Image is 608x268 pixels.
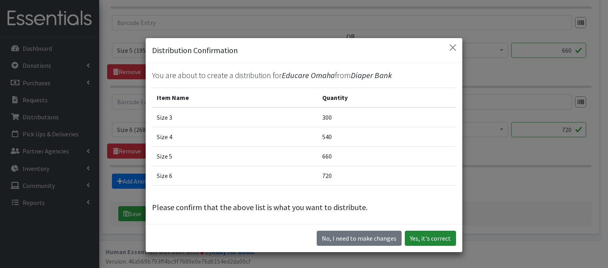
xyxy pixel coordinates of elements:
[317,231,402,246] button: No I need to make changes
[282,70,335,80] span: Educare Omaha
[317,147,456,166] td: 660
[351,70,392,80] span: Diaper Bank
[152,69,456,81] p: You are about to create a distribution for from
[317,166,456,186] td: 720
[152,107,317,127] td: Size 3
[152,88,317,108] th: Item Name
[152,127,317,147] td: Size 4
[317,107,456,127] td: 300
[152,44,238,56] h5: Distribution Confirmation
[152,147,317,166] td: Size 5
[152,201,456,213] p: Please confirm that the above list is what you want to distribute.
[405,231,456,246] button: Yes, it's correct
[446,41,459,54] button: Close
[152,166,317,186] td: Size 6
[317,127,456,147] td: 540
[317,88,456,108] th: Quantity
